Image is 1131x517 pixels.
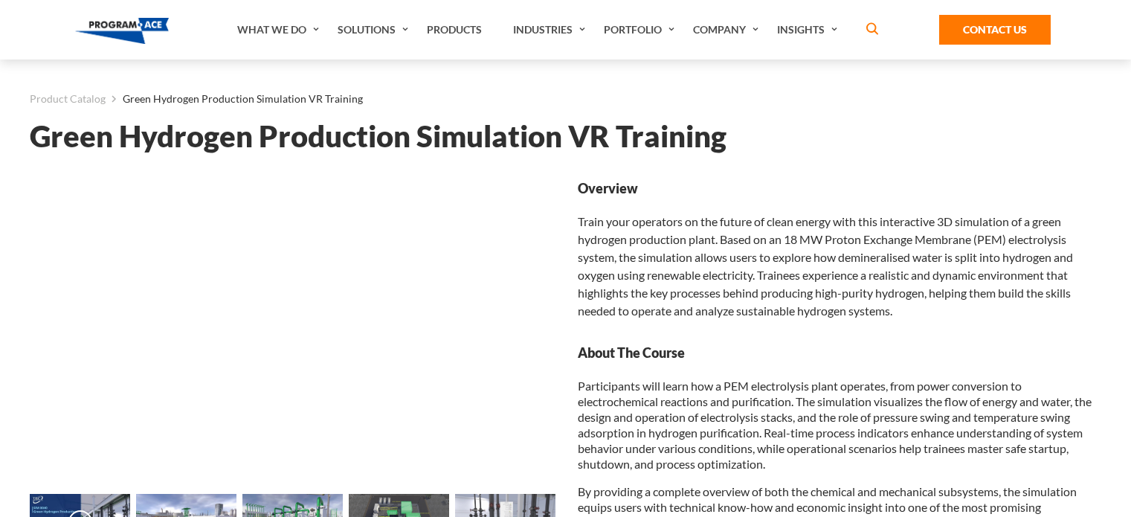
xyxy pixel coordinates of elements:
[30,89,106,109] a: Product Catalog
[30,89,1101,109] nav: breadcrumb
[75,18,170,44] img: Program-Ace
[30,123,1101,150] h1: Green Hydrogen Production Simulation VR Training
[939,15,1051,45] a: Contact Us
[578,179,1102,198] strong: Overview
[578,344,1102,362] strong: About The Course
[30,179,554,475] iframe: Green Hydrogen Production Simulation VR Training - Video 0
[578,378,1102,472] p: Participants will learn how a PEM electrolysis plant operates, from power conversion to electroch...
[106,89,363,109] li: Green Hydrogen Production Simulation VR Training
[578,179,1102,320] div: Train your operators on the future of clean energy with this interactive 3D simulation of a green...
